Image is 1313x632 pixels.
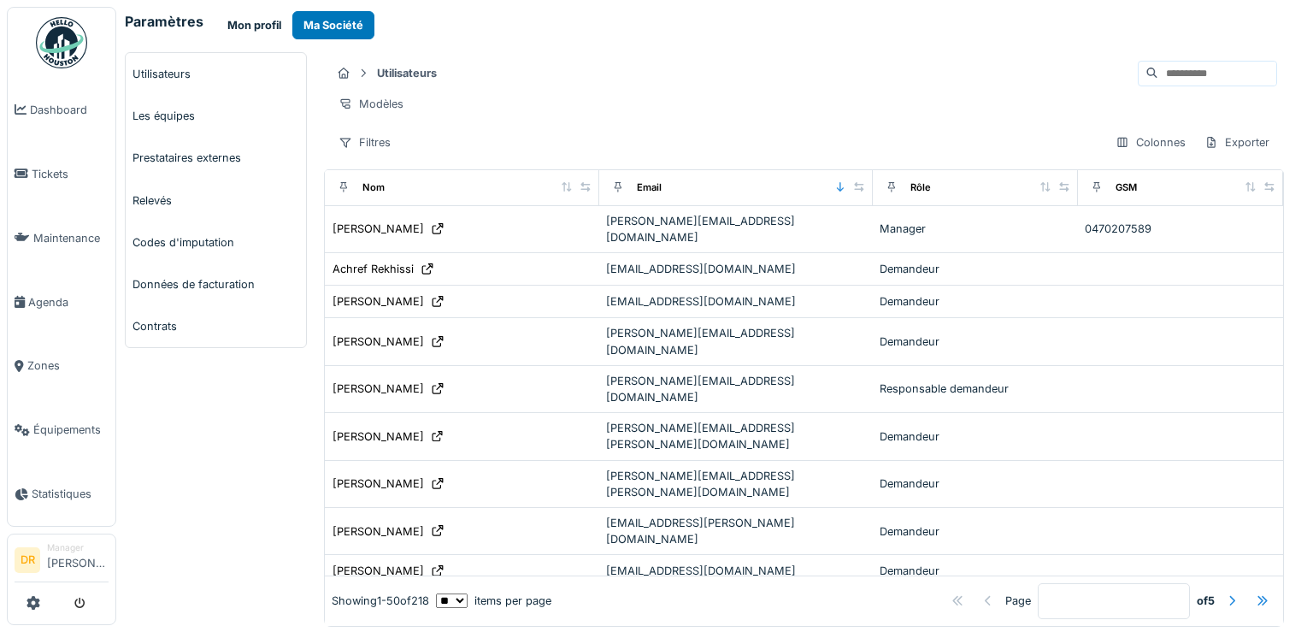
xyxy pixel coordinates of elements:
[333,428,424,445] div: [PERSON_NAME]
[637,180,662,195] div: Email
[8,270,115,334] a: Agenda
[331,130,398,155] div: Filtres
[126,53,306,95] a: Utilisateurs
[606,213,866,245] div: [PERSON_NAME][EMAIL_ADDRESS][DOMAIN_NAME]
[880,523,1071,540] div: Demandeur
[32,486,109,502] span: Statistiques
[8,78,115,142] a: Dashboard
[436,594,551,610] div: items per page
[8,206,115,270] a: Maintenance
[8,462,115,526] a: Statistiques
[880,293,1071,310] div: Demandeur
[126,95,306,137] a: Les équipes
[606,563,866,579] div: [EMAIL_ADDRESS][DOMAIN_NAME]
[32,166,109,182] span: Tickets
[28,294,109,310] span: Agenda
[333,563,424,579] div: [PERSON_NAME]
[880,563,1071,579] div: Demandeur
[333,261,414,277] div: Achref Rekhissi
[292,11,374,39] button: Ma Société
[880,261,1071,277] div: Demandeur
[1197,594,1215,610] strong: of 5
[1116,180,1137,195] div: GSM
[606,325,866,357] div: [PERSON_NAME][EMAIL_ADDRESS][DOMAIN_NAME]
[880,381,1071,397] div: Responsable demandeur
[606,261,866,277] div: [EMAIL_ADDRESS][DOMAIN_NAME]
[910,180,931,195] div: Rôle
[606,420,866,452] div: [PERSON_NAME][EMAIL_ADDRESS][PERSON_NAME][DOMAIN_NAME]
[606,373,866,405] div: [PERSON_NAME][EMAIL_ADDRESS][DOMAIN_NAME]
[1197,130,1277,155] div: Exporter
[216,11,292,39] button: Mon profil
[126,180,306,221] a: Relevés
[332,594,429,610] div: Showing 1 - 50 of 218
[8,142,115,206] a: Tickets
[880,221,1071,237] div: Manager
[8,398,115,462] a: Équipements
[8,334,115,399] a: Zones
[333,221,424,237] div: [PERSON_NAME]
[880,428,1071,445] div: Demandeur
[333,334,424,350] div: [PERSON_NAME]
[126,263,306,305] a: Données de facturation
[47,541,109,554] div: Manager
[606,293,866,310] div: [EMAIL_ADDRESS][DOMAIN_NAME]
[333,381,424,397] div: [PERSON_NAME]
[606,515,866,547] div: [EMAIL_ADDRESS][PERSON_NAME][DOMAIN_NAME]
[880,475,1071,492] div: Demandeur
[333,523,424,540] div: [PERSON_NAME]
[33,422,109,438] span: Équipements
[125,14,203,30] h6: Paramètres
[333,293,424,310] div: [PERSON_NAME]
[27,357,109,374] span: Zones
[33,230,109,246] span: Maintenance
[126,137,306,179] a: Prestataires externes
[370,65,444,81] strong: Utilisateurs
[1005,594,1031,610] div: Page
[30,102,109,118] span: Dashboard
[331,92,411,116] div: Modèles
[880,334,1071,350] div: Demandeur
[15,547,40,573] li: DR
[126,221,306,263] a: Codes d'imputation
[333,475,424,492] div: [PERSON_NAME]
[15,541,109,582] a: DR Manager[PERSON_NAME]
[126,305,306,347] a: Contrats
[47,541,109,578] li: [PERSON_NAME]
[606,468,866,500] div: [PERSON_NAME][EMAIL_ADDRESS][PERSON_NAME][DOMAIN_NAME]
[362,180,385,195] div: Nom
[1108,130,1193,155] div: Colonnes
[1085,221,1276,237] div: 0470207589
[36,17,87,68] img: Badge_color-CXgf-gQk.svg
